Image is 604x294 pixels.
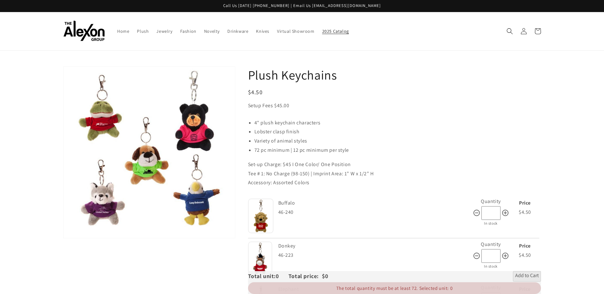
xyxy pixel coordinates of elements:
div: 46-240 [278,208,473,217]
p: Tee # 1: No Charge (98-150) | Imprint Area: 1” W x 1/2” H [248,169,541,178]
h1: Plush Keychains [248,66,541,83]
div: Price [511,199,539,208]
div: Total unit: Total price: [248,271,322,281]
a: Jewelry [153,24,176,38]
span: Jewelry [156,28,172,34]
a: 2025 Catalog [318,24,353,38]
span: 2025 Catalog [322,28,349,34]
span: Lobster clasp finish [254,128,300,135]
span: $4.50 [519,209,531,215]
div: 46-223 [278,251,473,260]
img: The Alexon Group [63,21,105,41]
div: Buffalo [278,199,471,208]
a: Virtual Showroom [273,24,318,38]
span: Plush [137,28,149,34]
a: Novelty [200,24,224,38]
span: Novelty [204,28,220,34]
span: $4.50 [248,88,263,96]
span: Home [117,28,129,34]
div: In stock [473,263,509,270]
div: Donkey [278,241,471,251]
summary: Search [503,24,517,38]
li: Variety of animal styles [254,136,541,146]
p: Accessory: Assorted Colors [248,178,541,187]
span: $4.50 [519,252,531,258]
button: Add to Cart [513,271,541,281]
a: Home [113,24,133,38]
p: Set-up Charge: $45 I One Color/ One Position [248,160,541,169]
img: Donkey [248,241,272,276]
span: Fashion [180,28,196,34]
span: 0 [276,272,288,280]
div: The total quantity must be at least 72. Selected unit: 0 [248,282,541,294]
span: Drinkware [227,28,248,34]
div: Price [511,241,539,251]
a: Fashion [176,24,200,38]
label: Quantity [481,241,501,248]
a: Drinkware [224,24,252,38]
span: Add to Cart [515,272,539,280]
img: Buffalo [248,199,274,233]
span: 4" plush keychain characters [254,119,321,126]
span: Knives [256,28,269,34]
a: Knives [252,24,273,38]
span: Setup Fees $45.00 [248,102,289,109]
span: Virtual Showroom [277,28,315,34]
span: 72 pc minimum | 12 pc minimum per style [254,147,349,153]
a: Plush [133,24,153,38]
label: Quantity [481,198,501,205]
span: $0 [322,272,328,280]
div: In stock [473,220,509,227]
